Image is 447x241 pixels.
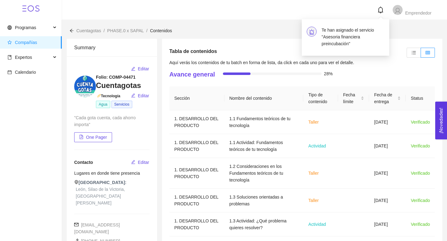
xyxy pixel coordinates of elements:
span: Cuentagotas [76,28,101,33]
td: [DATE] [369,213,406,236]
span: / [146,28,147,33]
th: Status [406,86,435,110]
span: environment [74,180,79,184]
span: star [7,40,12,45]
strong: Folio: COMP-04471 [96,75,136,80]
span: Contacto [74,160,93,165]
span: Agua [96,101,110,108]
td: 1. DESARROLLO DEL PRODUCTO [169,189,224,213]
span: file-pdf [79,135,84,140]
button: editEditar [131,157,150,167]
td: 1. DESARROLLO DEL PRODUCTO [169,134,224,158]
td: 1. DESARROLLO DEL PRODUCTO [169,158,224,189]
span: Programas [15,25,36,30]
td: 1.1 Fundamentos teóricos de tu tecnología [224,110,304,134]
td: 1. DESARROLLO DEL PRODUCTO [169,110,224,134]
div: "Cada gota cuenta, cada ahorro importa" [74,114,150,128]
td: 1.3 Actividad: ¿Qué problema quieres resolver? [224,213,304,236]
span: Lugares en donde tiene presencia [74,171,140,176]
span: Taller [308,120,318,125]
span: PHASE.0 x SAPAL [107,28,144,33]
h4: Te han asignado el servicio "Asesoria financiera preincubación" [322,27,384,47]
span: Tecnología [96,94,120,98]
span: user [394,7,401,15]
span: calendar [7,70,12,74]
span: global [7,25,12,30]
span: Fecha de entrega [374,91,396,105]
span: Compañías [15,40,37,45]
span: arrow-left [70,28,74,33]
th: Sección [169,86,224,110]
span: mail [74,222,79,227]
span: edit [131,67,135,72]
span: [GEOGRAPHIC_DATA]: [74,179,126,186]
button: editEditar [131,91,150,101]
span: Verificado [411,143,430,148]
span: Actividad [308,222,326,227]
td: [DATE] [369,189,406,213]
h5: Tabla de contenidos [169,48,217,55]
span: edit [131,160,135,165]
td: 1.3 Soluciones orientadas a problemas [224,189,304,213]
span: Editar [138,65,149,72]
td: [DATE] [369,110,406,134]
span: bell [377,7,384,13]
span: Verificado [411,171,430,176]
span: alert [309,29,314,35]
span: Taller [308,198,318,203]
span: Verificado [411,198,430,203]
td: 1.2 Consideraciones en los Fundamentos teóricos de tu tecnología [224,158,304,189]
button: Open Feedback Widget [435,102,447,139]
span: Verificado [411,120,430,125]
img: 1750273148295-Captura%20de%20pantalla%202025-06-18%20a%20la(s)%2012.58.54%E2%80%AFp.m..png [74,76,96,97]
span: Servicios [111,101,132,108]
h3: Cuentagotas [96,81,150,90]
span: [EMAIL_ADDRESS][DOMAIN_NAME] [74,222,120,234]
td: 1.1 Actividad: Fundamentos teóricos de tu tecnología [224,134,304,158]
span: edit [131,93,135,98]
span: Emprendedor [405,11,431,15]
div: Summary [74,39,150,56]
span: Editar [138,159,149,166]
span: 28% [324,72,333,76]
span: book [7,55,12,59]
span: Expertos [15,55,32,60]
button: file-pdfOne Pager [74,132,112,142]
span: unordered-list [412,50,416,55]
span: Calendario [15,70,36,75]
th: Nombre del contenido [224,86,304,110]
span: One Pager [86,134,107,141]
span: Actividad [308,143,326,148]
span: Fecha límite [343,91,359,105]
span: Verificado [411,222,430,227]
span: table [426,50,430,55]
span: api [97,94,101,98]
button: editEditar [131,64,150,74]
th: Tipo de contenido [303,86,338,110]
span: / [103,28,105,33]
span: Aquí verás los contenidos de tu batch en forma de lista, da click en cada uno para ver el detalle. [169,60,354,65]
h4: Avance general [169,70,215,79]
span: Taller [308,171,318,176]
td: [DATE] [369,158,406,189]
span: León, Silao de la Victoria, [GEOGRAPHIC_DATA][PERSON_NAME] [76,186,150,206]
td: 1. DESARROLLO DEL PRODUCTO [169,213,224,236]
span: Editar [138,92,149,99]
td: [DATE] [369,134,406,158]
span: Contenidos [150,28,172,33]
